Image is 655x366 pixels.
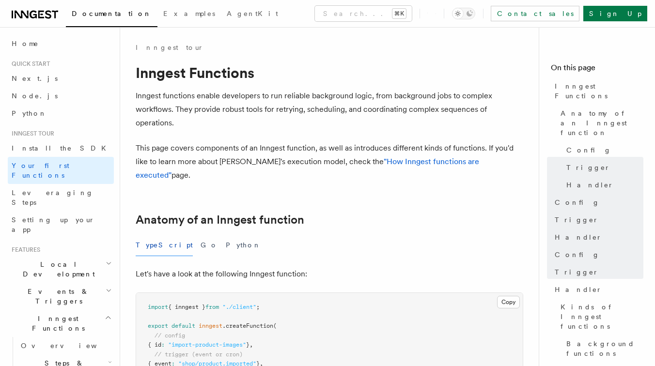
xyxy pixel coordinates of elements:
button: Local Development [8,256,114,283]
a: Anatomy of an Inngest function [136,213,304,227]
a: Sign Up [583,6,647,21]
span: Inngest Functions [555,81,643,101]
span: Inngest tour [8,130,54,137]
a: Setting up your app [8,211,114,238]
a: Inngest Functions [551,77,643,105]
span: , [250,341,253,348]
button: Python [226,234,261,256]
span: Config [555,198,600,207]
span: Next.js [12,75,58,82]
span: { id [148,341,161,348]
span: Handler [555,285,602,294]
button: Copy [497,296,520,308]
span: // config [155,332,185,339]
a: AgentKit [221,3,284,26]
button: Inngest Functions [8,310,114,337]
span: AgentKit [227,10,278,17]
button: Toggle dark mode [452,8,475,19]
span: } [246,341,250,348]
span: Handler [566,180,614,190]
span: .createFunction [222,322,273,329]
span: Overview [21,342,121,350]
span: ; [256,304,260,310]
span: Handler [555,232,602,242]
span: Setting up your app [12,216,95,233]
span: : [161,341,165,348]
span: Features [8,246,40,254]
a: Node.js [8,87,114,105]
span: Documentation [72,10,152,17]
a: Next.js [8,70,114,87]
a: Home [8,35,114,52]
span: Quick start [8,60,50,68]
a: Anatomy of an Inngest function [557,105,643,141]
a: Config [551,246,643,263]
a: Overview [17,337,114,354]
span: Leveraging Steps [12,189,94,206]
p: This page covers components of an Inngest function, as well as introduces different kinds of func... [136,141,523,182]
span: ( [273,322,277,329]
span: Python [12,109,47,117]
span: Local Development [8,259,106,279]
span: Config [566,145,611,155]
a: Examples [157,3,221,26]
span: export [148,322,168,329]
span: Inngest Functions [8,314,105,333]
span: import [148,304,168,310]
span: Node.js [12,92,58,100]
span: Trigger [555,215,599,225]
span: Trigger [555,267,599,277]
a: Background functions [562,335,643,362]
a: Handler [562,176,643,194]
h4: On this page [551,62,643,77]
a: Documentation [66,3,157,27]
a: Contact sales [491,6,579,21]
p: Inngest functions enable developers to run reliable background logic, from background jobs to com... [136,89,523,130]
button: Events & Triggers [8,283,114,310]
span: "./client" [222,304,256,310]
a: Your first Functions [8,157,114,184]
span: Install the SDK [12,144,112,152]
span: Events & Triggers [8,287,106,306]
a: Trigger [551,263,643,281]
span: inngest [199,322,222,329]
span: Background functions [566,339,643,358]
a: Handler [551,229,643,246]
button: TypeScript [136,234,193,256]
a: Kinds of Inngest functions [557,298,643,335]
p: Let's have a look at the following Inngest function: [136,267,523,281]
span: // trigger (event or cron) [155,351,243,358]
span: "import-product-images" [168,341,246,348]
button: Go [201,234,218,256]
kbd: ⌘K [392,9,406,18]
a: Trigger [562,159,643,176]
a: Inngest tour [136,43,203,52]
a: Python [8,105,114,122]
a: Config [562,141,643,159]
a: Config [551,194,643,211]
span: Your first Functions [12,162,69,179]
span: { inngest } [168,304,205,310]
button: Search...⌘K [315,6,412,21]
span: Anatomy of an Inngest function [561,108,643,137]
h1: Inngest Functions [136,64,523,81]
a: Install the SDK [8,139,114,157]
span: Kinds of Inngest functions [561,302,643,331]
span: Home [12,39,39,48]
span: Config [555,250,600,259]
a: Leveraging Steps [8,184,114,211]
span: Trigger [566,163,610,172]
span: Examples [163,10,215,17]
span: from [205,304,219,310]
a: Trigger [551,211,643,229]
a: Handler [551,281,643,298]
span: default [172,322,195,329]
